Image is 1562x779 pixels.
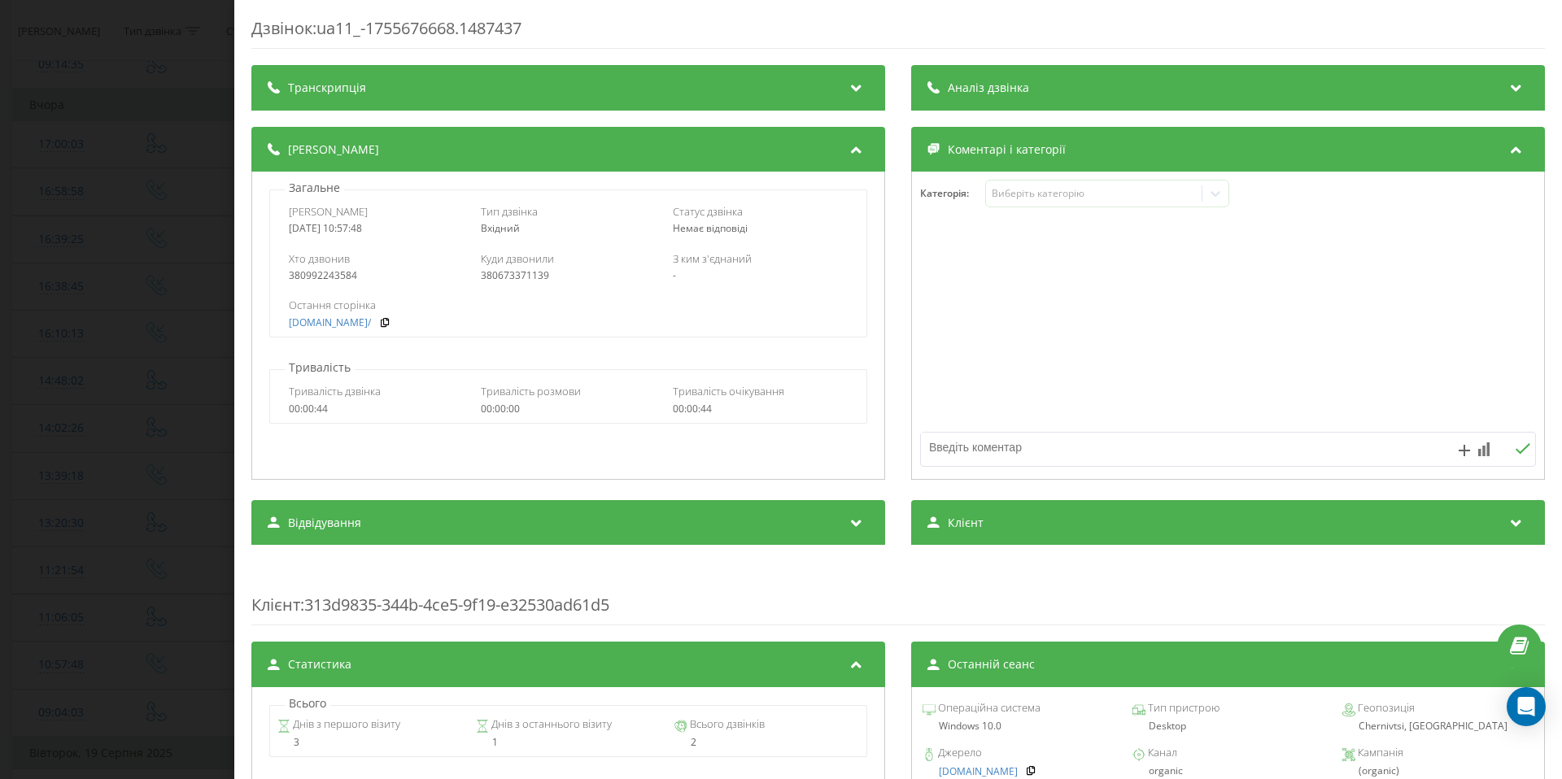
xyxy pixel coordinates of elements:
div: 00:00:44 [289,403,464,415]
a: [DOMAIN_NAME] [939,766,1018,777]
span: Клієнт [251,594,300,616]
div: Дзвінок : ua11_-1755676668.1487437 [251,17,1545,49]
span: Днів з останнього візиту [489,716,612,733]
div: - [673,270,848,281]
span: [PERSON_NAME] [289,204,368,219]
span: Всього дзвінків [687,716,765,733]
div: : 313d9835-344b-4ce5-9f19-e32530ad61d5 [251,561,1545,625]
div: Chernivtsi, [GEOGRAPHIC_DATA] [1342,720,1534,732]
span: Джерело [936,745,982,761]
h4: Категорія : [920,188,985,199]
div: 1 [476,737,661,748]
div: 00:00:00 [481,403,656,415]
p: Всього [285,695,330,712]
span: Куди дзвонили [481,251,554,266]
div: 00:00:44 [673,403,848,415]
span: Тип дзвінка [481,204,538,219]
span: Кампанія [1355,745,1403,761]
span: Тип пристрою [1145,700,1219,716]
span: Клієнт [948,515,984,531]
div: [DATE] 10:57:48 [289,223,464,234]
p: Тривалість [285,359,355,376]
a: [DOMAIN_NAME]/ [289,317,371,329]
span: Тривалість розмови [481,384,581,398]
div: Виберіть категорію [992,187,1195,200]
span: Вхідний [481,221,520,235]
span: Тривалість дзвінка [289,384,381,398]
span: Коментарі і категорії [948,141,1066,158]
div: organic [1132,765,1324,777]
span: Статус дзвінка [673,204,743,219]
span: Операційна система [936,700,1041,716]
span: Хто дзвонив [289,251,350,266]
span: Немає відповіді [673,221,748,235]
span: Днів з першого візиту [290,716,400,733]
span: З ким з'єднаний [673,251,752,266]
span: Геопозиція [1355,700,1415,716]
div: Open Intercom Messenger [1507,687,1546,726]
div: 380673371139 [481,270,656,281]
span: Остання сторінка [289,298,376,312]
div: Windows 10.0 [923,720,1114,732]
span: Канал [1145,745,1177,761]
span: [PERSON_NAME] [288,141,379,158]
span: Відвідування [288,515,361,531]
span: Аналіз дзвінка [948,80,1029,96]
div: 2 [674,737,859,748]
span: Транскрипція [288,80,366,96]
div: 380992243584 [289,270,464,281]
span: Останній сеанс [948,656,1035,672]
div: 3 [277,737,462,748]
span: Тривалість очікування [673,384,784,398]
div: Desktop [1132,720,1324,732]
p: Загальне [285,180,344,196]
span: Статистика [288,656,351,672]
div: (organic) [1342,765,1534,777]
